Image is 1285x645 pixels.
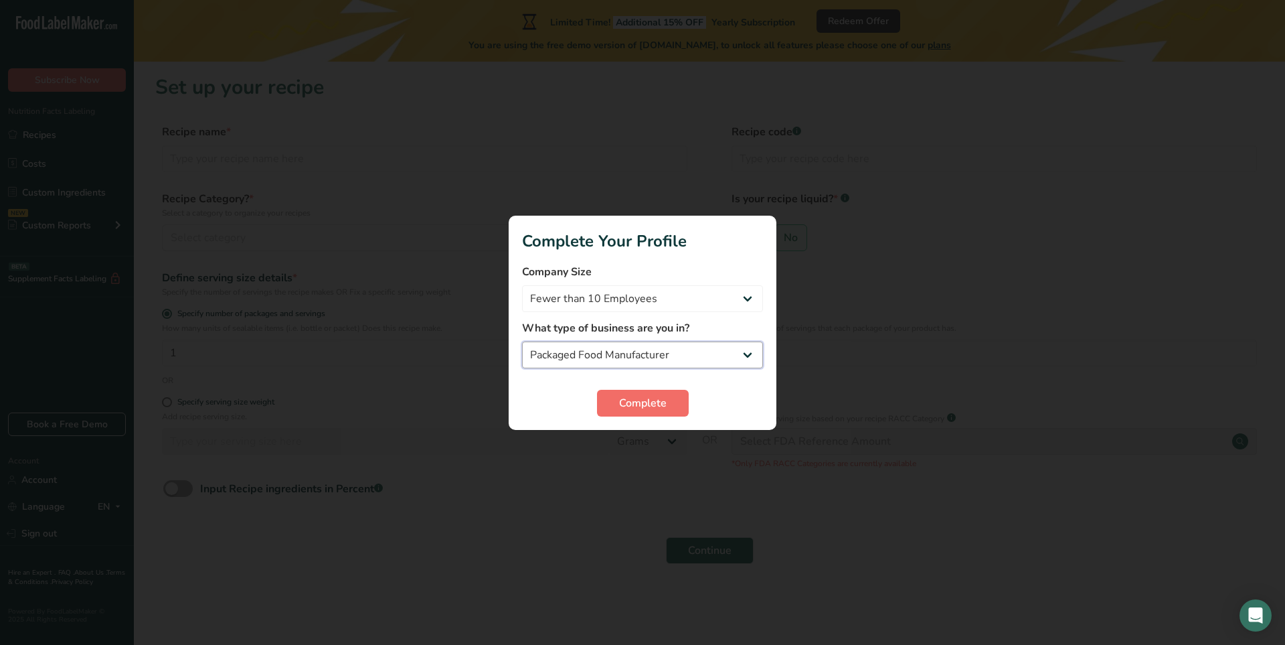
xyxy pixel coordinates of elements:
label: What type of business are you in? [522,320,763,336]
button: Complete [597,390,689,417]
span: Complete [619,395,667,411]
h1: Complete Your Profile [522,229,763,253]
div: Open Intercom Messenger [1239,599,1272,632]
label: Company Size [522,264,763,280]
